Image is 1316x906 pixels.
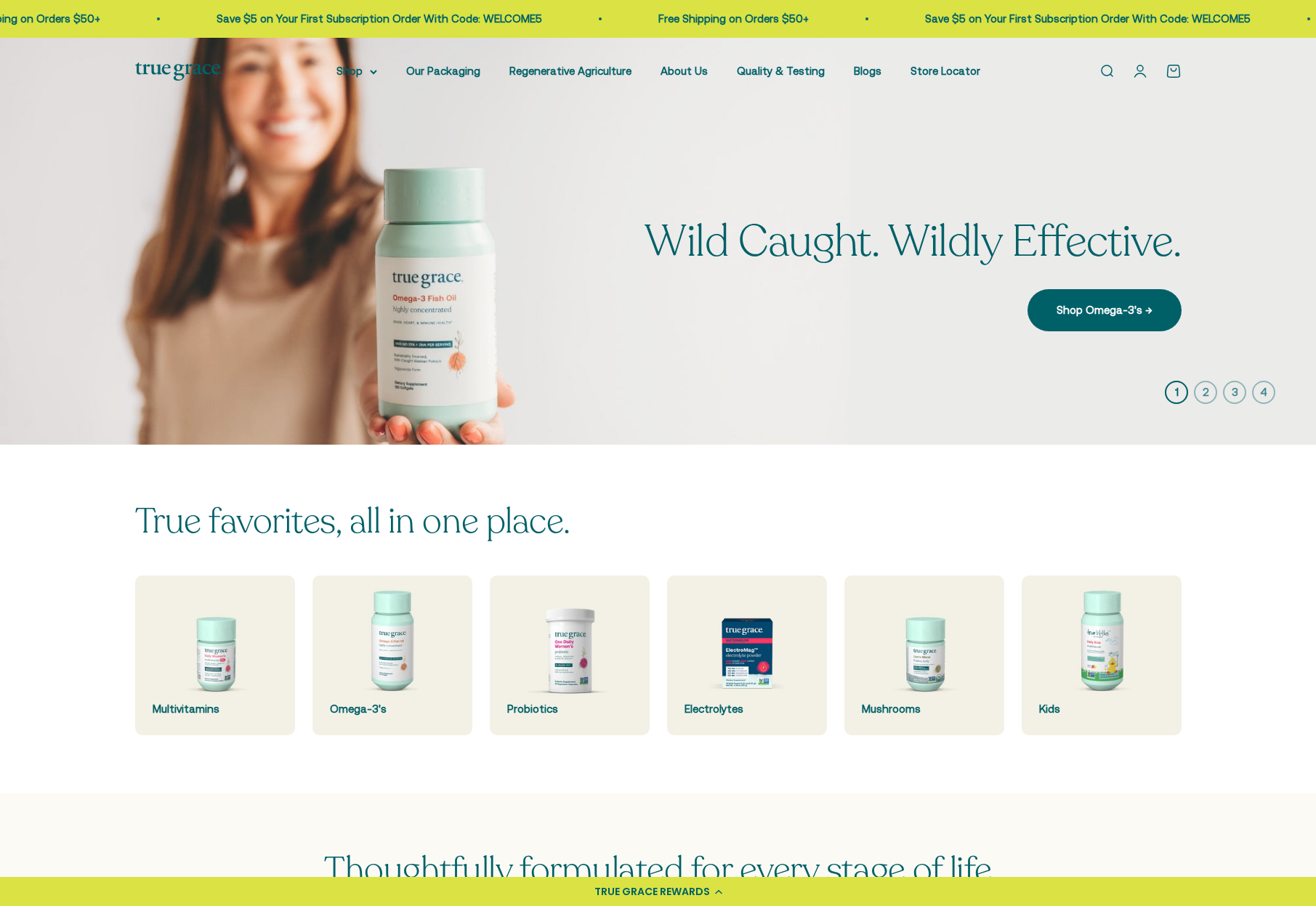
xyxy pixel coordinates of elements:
a: Kids [1022,575,1182,735]
a: Free Shipping on Orders $50+ [259,12,409,25]
a: Probiotics [490,575,650,735]
a: Omega-3's [312,575,472,735]
div: Electrolytes [685,700,810,718]
a: About Us [661,65,708,77]
a: Shop Omega-3's → [1028,289,1182,331]
split-lines: Wild Caught. Wildly Effective. [645,212,1181,272]
a: Mushrooms [844,575,1004,735]
div: Probiotics [507,700,632,718]
button: 3 [1223,381,1246,404]
span: Thoughtfully formulated for every stage of life [324,846,991,894]
p: Save $5 on Your First Subscription Order With Code: WELCOME5 [525,10,851,28]
div: Multivitamins [153,700,278,718]
a: Store Locator [911,65,980,77]
button: 1 [1165,381,1188,404]
summary: Shop [336,62,377,80]
button: 2 [1194,381,1217,404]
a: Blogs [854,65,881,77]
a: Free Shipping on Orders $50+ [967,12,1118,25]
div: Mushrooms [862,700,987,718]
a: Multivitamins [135,575,295,735]
a: Electrolytes [667,575,827,735]
a: Our Packaging [406,65,480,77]
div: Kids [1039,700,1164,718]
div: TRUE GRACE REWARDS [594,884,710,899]
button: 4 [1252,381,1275,404]
div: Omega-3's [330,700,455,718]
split-lines: True favorites, all in one place. [135,498,570,545]
a: Regenerative Agriculture [509,65,631,77]
a: Quality & Testing [737,65,825,77]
